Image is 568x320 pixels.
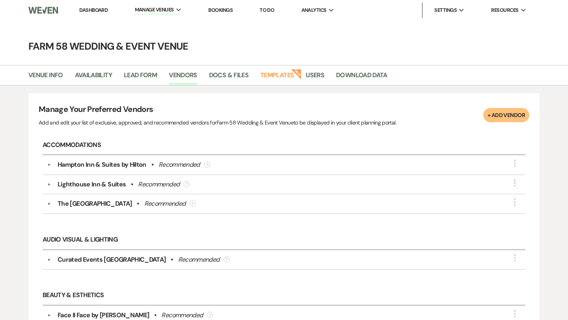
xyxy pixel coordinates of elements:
a: Venue Info [28,70,63,85]
p: Add and edit your list of exclusive, approved, and recommended vendors for Farm 58 Wedding & Even... [39,118,396,127]
div: Recommended [178,255,220,264]
span: Manage Venues [135,6,174,14]
a: Bookings [208,7,233,13]
div: Hampton Inn & Suites by Hilton [58,160,146,169]
div: Recommended [159,160,200,169]
a: Users [306,70,324,85]
div: Face II Face by [PERSON_NAME] [58,311,149,320]
strong: New [291,68,302,79]
b: • [151,160,153,169]
div: ? [224,256,230,262]
a: Templates [260,70,294,85]
div: ? [204,161,210,167]
b: • [154,311,156,320]
button: ▼ [45,202,54,206]
a: Download Data [336,70,387,85]
b: • [171,255,173,264]
span: Analytics [301,6,327,14]
a: To Do [260,7,274,13]
img: Weven Logo [28,2,58,19]
h6: Accommodations [43,136,525,155]
div: Recommended [144,199,186,208]
div: Curated Events [GEOGRAPHIC_DATA] [58,255,166,264]
b: • [131,180,133,189]
h6: Beauty & Esthetics [43,286,525,306]
div: ? [207,312,213,318]
button: ▼ [45,163,54,167]
div: Lighthouse Inn & Suites [58,180,126,189]
a: Docs & Files [209,70,248,85]
span: Settings [434,6,457,14]
button: ▼ [45,258,54,262]
div: ? [183,181,190,187]
div: ? [190,200,196,207]
a: Dashboard [79,7,108,13]
a: Availability [75,70,112,85]
b: • [137,199,139,208]
h4: Manage Your Preferred Vendors [39,104,396,118]
button: + Add Vendor [483,108,529,122]
span: Resources [491,6,518,14]
button: ▼ [45,313,54,317]
a: Vendors [169,70,197,85]
div: Recommended [161,311,203,320]
div: The [GEOGRAPHIC_DATA] [58,199,132,208]
h6: Audio Visual & Lighting [43,231,525,250]
div: Recommended [138,180,179,189]
button: ▼ [45,182,54,186]
a: Lead Form [124,70,157,85]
